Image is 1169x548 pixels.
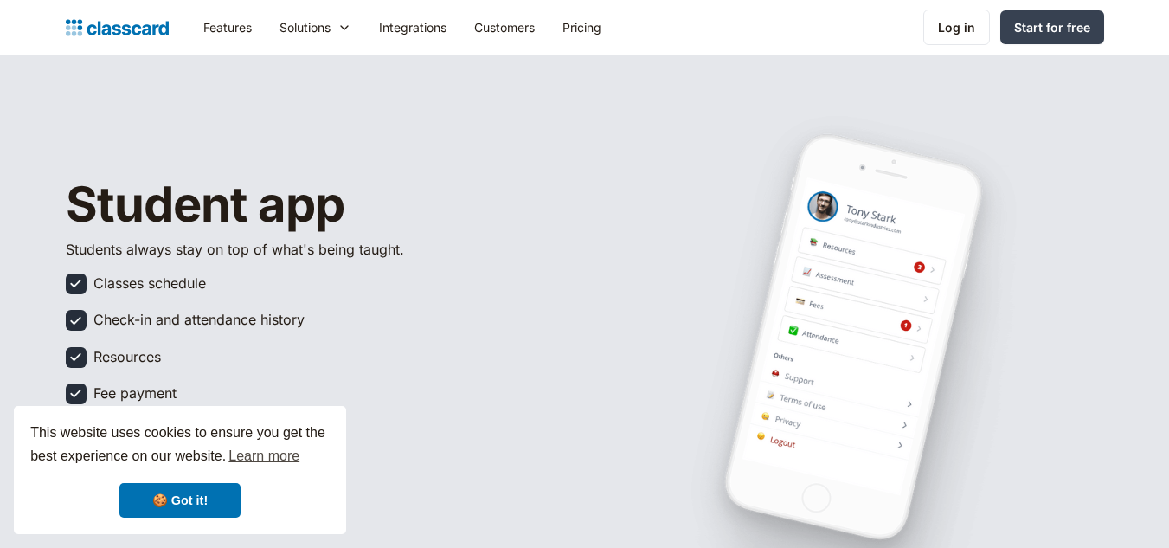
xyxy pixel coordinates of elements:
[66,16,169,40] a: Logo
[279,18,331,36] div: Solutions
[93,384,177,403] div: Fee payment
[189,8,266,47] a: Features
[549,8,615,47] a: Pricing
[460,8,549,47] a: Customers
[119,483,241,518] a: dismiss cookie message
[66,239,429,260] p: Students always stay on top of what's being taught.
[1000,10,1104,44] a: Start for free
[938,18,975,36] div: Log in
[266,8,365,47] div: Solutions
[93,310,305,329] div: Check-in and attendance history
[226,443,302,469] a: learn more about cookies
[30,422,330,469] span: This website uses cookies to ensure you get the best experience on our website.
[14,406,346,534] div: cookieconsent
[923,10,990,45] a: Log in
[93,347,161,366] div: Resources
[66,178,516,232] h1: Student app
[1014,18,1090,36] div: Start for free
[365,8,460,47] a: Integrations
[93,274,206,293] div: Classes schedule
